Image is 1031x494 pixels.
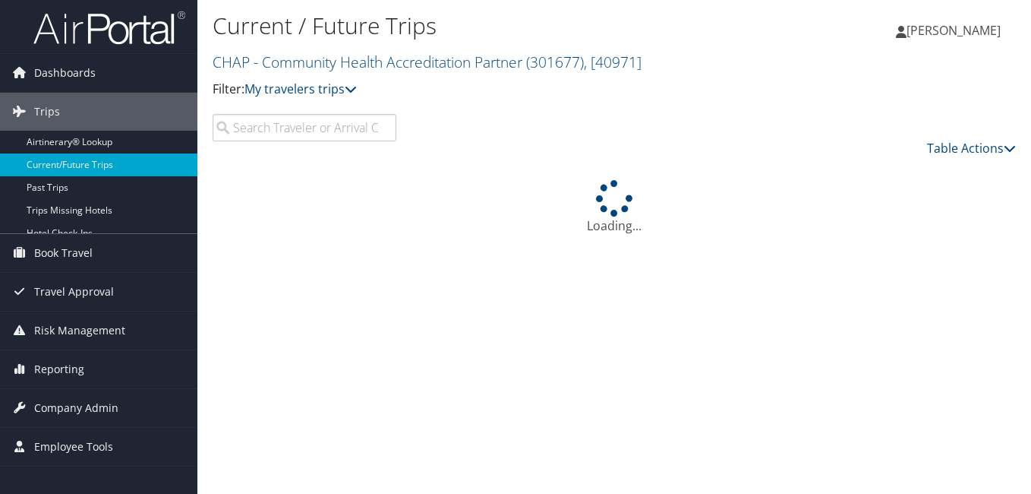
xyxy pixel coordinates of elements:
[34,389,118,427] span: Company Admin
[244,81,357,97] a: My travelers trips
[213,80,748,100] p: Filter:
[896,8,1016,53] a: [PERSON_NAME]
[34,312,125,350] span: Risk Management
[213,180,1016,235] div: Loading...
[213,10,748,42] h1: Current / Future Trips
[34,350,84,388] span: Reporting
[34,93,60,131] span: Trips
[34,234,93,272] span: Book Travel
[526,52,584,72] span: ( 301677 )
[906,22,1001,39] span: [PERSON_NAME]
[213,114,396,141] input: Search Traveler or Arrival City
[34,428,113,466] span: Employee Tools
[33,10,185,46] img: airportal-logo.png
[584,52,642,72] span: , [ 40971 ]
[927,140,1016,157] a: Table Actions
[34,273,114,311] span: Travel Approval
[213,52,642,72] a: CHAP - Community Health Accreditation Partner
[34,54,96,92] span: Dashboards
